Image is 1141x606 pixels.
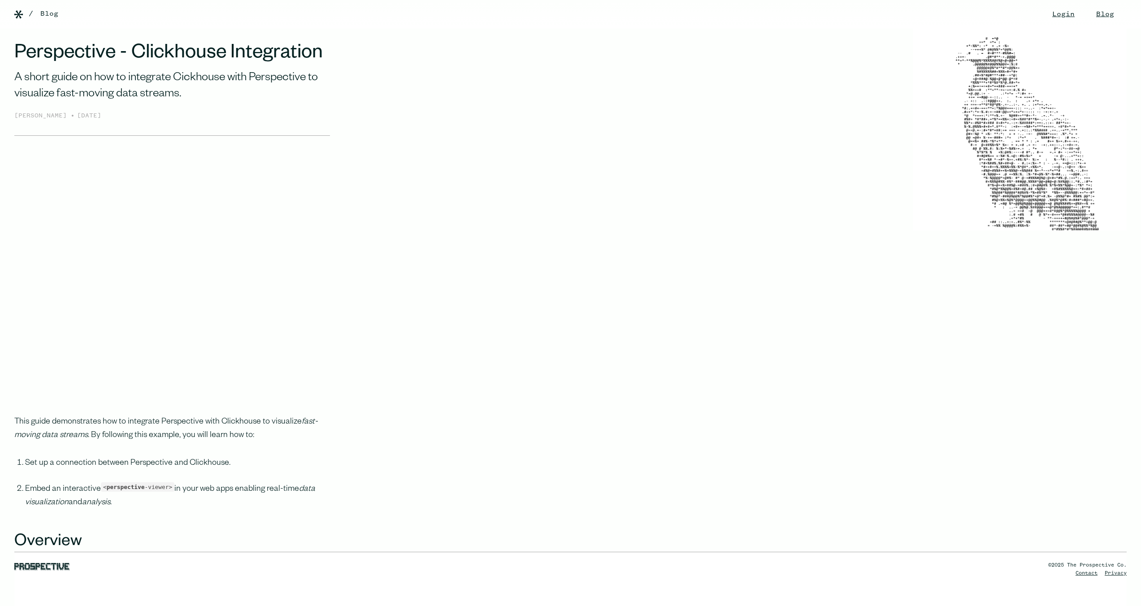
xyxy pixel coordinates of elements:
code: < -viewer> [101,482,174,492]
div: / [29,9,33,19]
h1: Perspective - Clickhouse Integration [14,43,330,67]
iframe: Perspective &lt;&gt; Clickhouse Intergration [14,164,330,401]
div: [PERSON_NAME] [14,111,70,121]
em: fast-moving data streams [14,418,318,440]
em: data visualization [25,485,315,507]
div: • [70,110,75,121]
li: Set up a connection between Perspective and Clickhouse. [25,457,330,483]
em: analysis [82,498,110,507]
a: Privacy [1105,571,1127,576]
a: Blog [40,9,58,19]
div: A short guide on how to integrate Cickhouse with Perspective to visualize fast-moving data streams. [14,70,330,103]
a: Contact [1076,571,1098,576]
div: ©2025 The Prospective Co. [1048,561,1127,569]
div: [DATE] [77,111,101,121]
li: Embed an interactive in your web apps enabling real-time and . [25,483,330,522]
p: This guide demonstrates how to integrate Perspective with Clickhouse to visualize . By following ... [14,416,330,442]
span: perspective [107,484,145,490]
